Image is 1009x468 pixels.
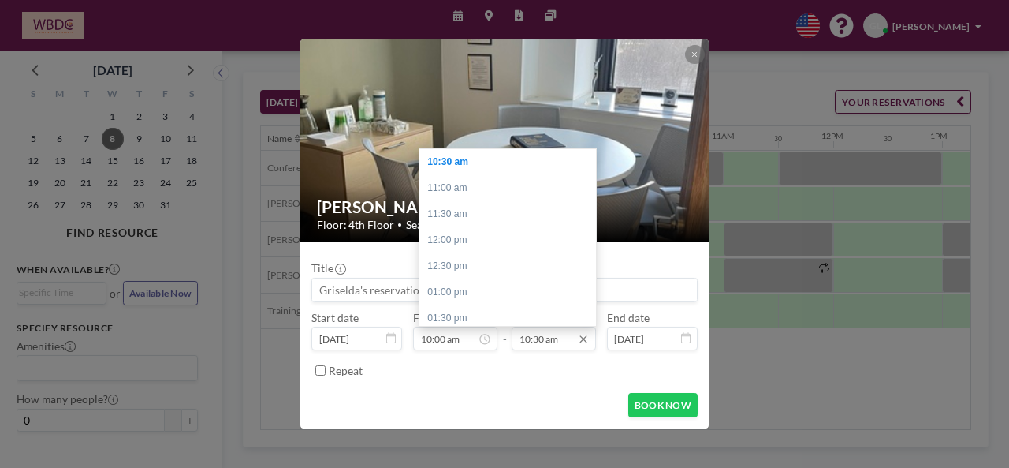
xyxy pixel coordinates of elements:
[628,393,698,417] button: BOOK NOW
[419,279,604,305] div: 01:00 pm
[419,253,604,279] div: 12:30 pm
[317,197,694,218] h2: [PERSON_NAME] Counseling Room
[397,219,402,230] span: •
[329,364,363,377] label: Repeat
[311,261,344,275] label: Title
[311,311,359,324] label: Start date
[419,149,604,175] div: 10:30 am
[312,279,697,301] input: Griselda's reservation
[317,218,394,231] span: Floor: 4th Floor
[503,316,507,346] span: -
[419,201,604,227] div: 11:30 am
[607,311,650,324] label: End date
[413,311,439,324] label: From
[419,175,604,201] div: 11:00 am
[406,218,442,231] span: Seats: 4
[419,227,604,253] div: 12:00 pm
[419,305,604,331] div: 01:30 pm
